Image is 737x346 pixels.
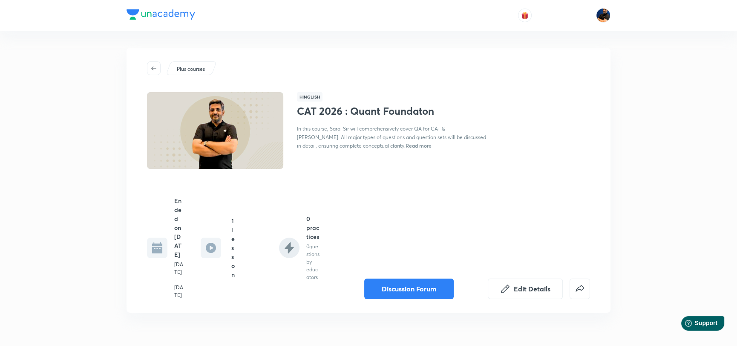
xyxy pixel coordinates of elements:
span: Hinglish [297,92,322,102]
img: Thumbnail [146,91,285,170]
h6: Ended on [DATE] [174,196,184,259]
h6: 1 lesson [231,216,235,279]
iframe: Help widget launcher [661,313,728,337]
a: Company Logo [127,9,195,22]
img: Company Logo [127,9,195,20]
button: false [570,279,590,299]
button: Discussion Forum [364,279,454,299]
h6: 0 practices [306,214,320,241]
span: Read more [406,142,432,149]
p: [DATE] - [DATE] [174,261,184,299]
button: Edit Details [488,279,563,299]
img: Saral Nashier [596,8,610,23]
button: avatar [518,9,532,22]
p: Plus courses [177,65,205,73]
span: In this course, Saral Sir will comprehensively cover QA for CAT & [PERSON_NAME]. All major types ... [297,125,486,149]
p: 0 questions by educators [306,243,320,281]
a: Plus courses [176,65,207,73]
img: avatar [521,12,529,19]
h1: CAT 2026 : Quant Foundaton [297,105,436,117]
